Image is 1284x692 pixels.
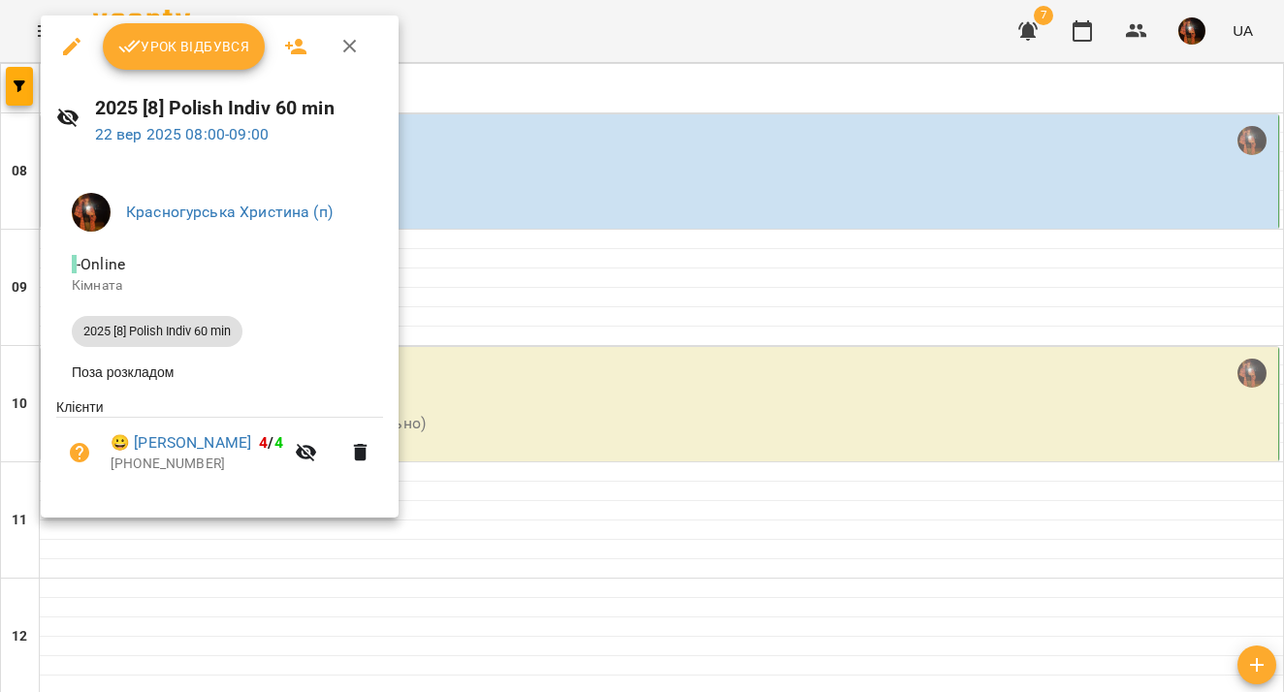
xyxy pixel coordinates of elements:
button: Урок відбувся [103,23,266,70]
p: [PHONE_NUMBER] [111,455,283,474]
span: 4 [259,433,268,452]
a: 😀 [PERSON_NAME] [111,431,251,455]
h6: 2025 [8] Polish Indiv 60 min [95,93,384,123]
button: Візит ще не сплачено. Додати оплату? [56,429,103,476]
span: 4 [274,433,283,452]
span: - Online [72,255,129,273]
span: Урок відбувся [118,35,250,58]
b: / [259,433,282,452]
a: Красногурська Христина (п) [126,203,333,221]
img: 6e701af36e5fc41b3ad9d440b096a59c.jpg [72,193,111,232]
a: 22 вер 2025 08:00-09:00 [95,125,269,143]
li: Поза розкладом [56,355,383,390]
p: Кімната [72,276,368,296]
span: 2025 [8] Polish Indiv 60 min [72,323,242,340]
ul: Клієнти [56,397,383,494]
